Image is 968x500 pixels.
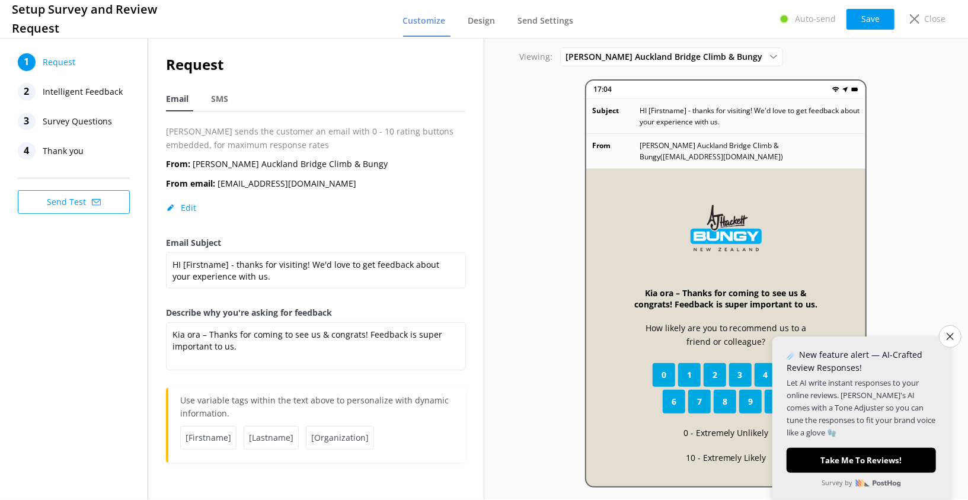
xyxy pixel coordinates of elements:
[640,140,860,162] p: [PERSON_NAME] Auckland Bridge Climb & Bungy ( [EMAIL_ADDRESS][DOMAIN_NAME] )
[166,125,466,152] p: [PERSON_NAME] sends the customer an email with 0 - 10 rating buttons embedded, for maximum respon...
[306,426,374,450] span: [Organization]
[672,395,676,408] span: 6
[842,86,849,93] img: near-me.png
[634,287,818,310] h3: Kia ora – Thanks for coming to see us & congrats! Feedback is super important to us.
[763,368,768,382] span: 4
[43,113,112,130] span: Survey Questions
[592,140,640,162] p: From
[18,83,36,101] div: 2
[166,236,466,249] label: Email Subject
[795,12,836,25] p: Auto-send
[166,178,215,189] b: From email:
[924,12,945,25] p: Close
[43,83,123,101] span: Intelligent Feedback
[18,53,36,71] div: 1
[166,306,466,319] label: Describe why you're asking for feedback
[520,50,553,63] p: Viewing:
[691,193,762,264] img: 125-1637547389.png
[166,202,196,214] button: Edit
[244,426,299,450] span: [Lastname]
[403,15,446,27] span: Customize
[468,15,496,27] span: Design
[518,15,574,27] span: Send Settings
[593,84,612,95] p: 17:04
[687,368,692,382] span: 1
[566,50,770,63] span: [PERSON_NAME] Auckland Bridge Climb & Bungy
[180,426,237,450] span: [Firstname]
[662,368,666,382] span: 0
[846,9,894,30] button: Save
[748,395,753,408] span: 9
[166,158,190,169] b: From:
[640,105,860,127] p: HI [Firstname] - thanks for visiting! We'd love to get feedback about your experience with us.
[166,252,466,289] textarea: HI [Firstname] - thanks for visiting! We'd love to get feedback about your experience with us.
[832,86,839,93] img: wifi.png
[166,53,466,76] h2: Request
[738,368,743,382] span: 3
[166,93,189,105] span: Email
[634,322,818,348] p: How likely are you to recommend us to a friend or colleague?
[180,394,454,426] p: Use variable tags within the text above to personalize with dynamic information.
[43,142,84,160] span: Thank you
[683,427,769,440] p: 0 - Extremely Unlikely
[851,86,858,93] img: battery.png
[592,105,640,127] p: Subject
[713,368,717,382] span: 2
[166,322,466,370] textarea: Kia ora – Thanks for coming to see us & congrats! Feedback is super important to us.
[166,177,356,190] p: [EMAIL_ADDRESS][DOMAIN_NAME]
[697,395,702,408] span: 7
[723,395,727,408] span: 8
[43,53,75,71] span: Request
[686,451,766,464] p: 10 - Extremely Likely
[18,113,36,130] div: 3
[18,142,36,160] div: 4
[166,158,388,171] p: [PERSON_NAME] Auckland Bridge Climb & Bungy
[211,93,228,105] span: SMS
[18,190,130,214] button: Send Test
